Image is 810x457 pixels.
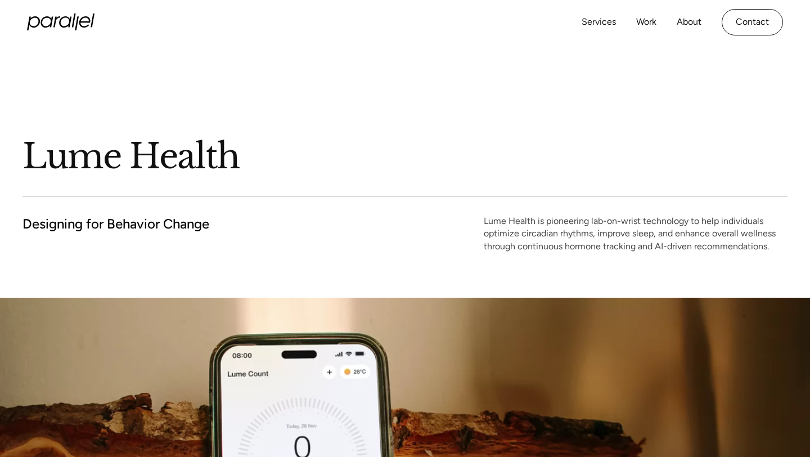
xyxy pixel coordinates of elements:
a: About [677,14,701,30]
h2: Designing for Behavior Change [22,215,209,232]
a: home [27,14,94,30]
p: Lume Health is pioneering lab-on-wrist technology to help individuals optimize circadian rhythms,... [484,215,787,253]
h1: Lume Health [22,135,787,178]
a: Work [636,14,656,30]
a: Contact [722,9,783,35]
a: Services [582,14,616,30]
